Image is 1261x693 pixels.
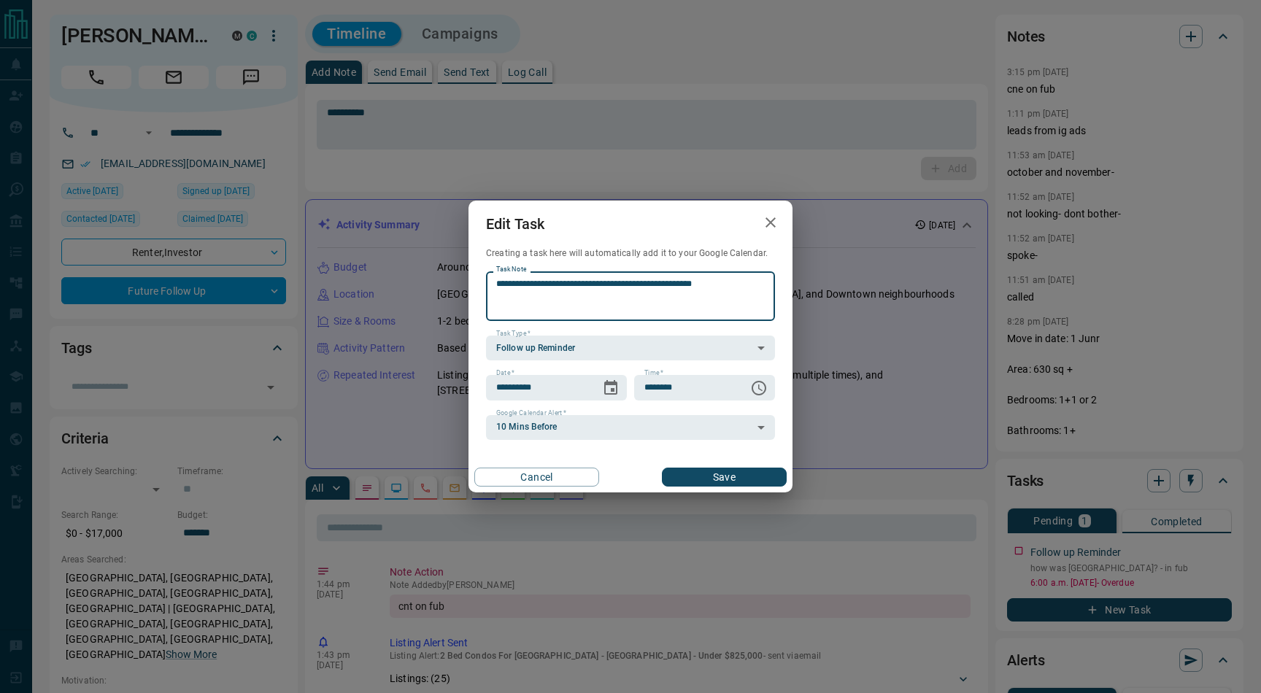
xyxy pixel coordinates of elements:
label: Date [496,368,514,378]
label: Time [644,368,663,378]
button: Cancel [474,468,599,487]
h2: Edit Task [468,201,562,247]
p: Creating a task here will automatically add it to your Google Calendar. [486,247,775,260]
label: Task Note [496,265,526,274]
button: Choose date, selected date is Sep 25, 2025 [596,373,625,403]
button: Choose time, selected time is 6:00 AM [744,373,774,403]
div: Follow up Reminder [486,336,775,360]
button: Save [662,468,787,487]
div: 10 Mins Before [486,415,775,440]
label: Google Calendar Alert [496,409,566,418]
label: Task Type [496,329,531,338]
